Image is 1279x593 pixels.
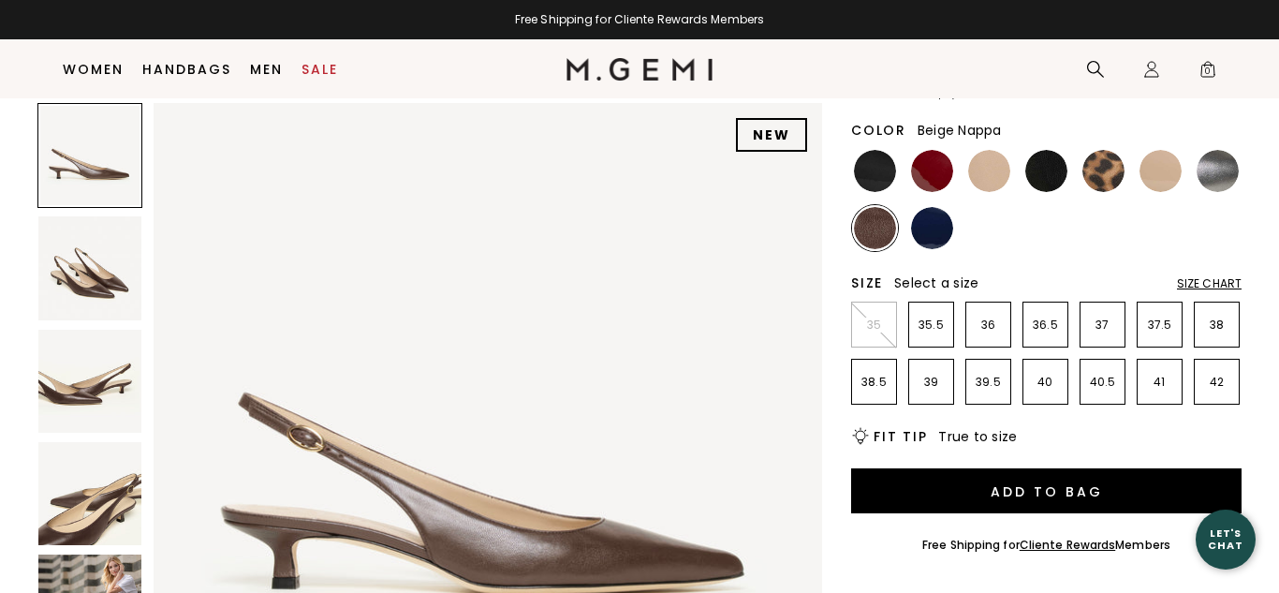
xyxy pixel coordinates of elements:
p: 37 [1081,318,1125,333]
a: Learn more [1088,88,1146,99]
img: Ruby Red Patent [911,150,953,192]
span: Beige Nappa [918,121,1002,140]
img: The Lisinda [38,330,141,433]
p: 35.5 [909,318,953,333]
a: Women [63,62,124,77]
h2: Size [851,275,883,290]
a: Sale [301,62,338,77]
a: Men [250,62,283,77]
img: Chocolate Nappa [854,207,896,249]
p: 42 [1195,375,1239,390]
button: Add to Bag [851,468,1242,513]
span: True to size [938,427,1017,446]
img: Beige Nappa [968,150,1010,192]
img: Gunmetal Nappa [1197,150,1239,192]
p: 36.5 [1023,318,1067,333]
span: 0 [1198,64,1217,82]
span: Select a size [894,274,978,292]
img: Black Nappa [1025,150,1067,192]
p: 37.5 [1138,318,1182,333]
img: The Lisinda [38,216,141,319]
a: Cliente Rewards [1020,537,1116,553]
p: 39 [909,375,953,390]
div: NEW [736,118,807,152]
p: 38.5 [852,375,896,390]
img: The Lisinda [38,442,141,545]
img: Sand Patent [1139,150,1182,192]
p: 35 [852,318,896,333]
p: 40.5 [1081,375,1125,390]
h2: Color [851,123,906,138]
img: Leopard Print [1082,150,1125,192]
img: Black Patent [854,150,896,192]
div: Let's Chat [1196,527,1256,551]
div: Free Shipping for Members [922,538,1170,553]
img: Navy Patent [911,207,953,249]
p: 36 [966,318,1010,333]
p: 38 [1195,318,1239,333]
p: 40 [1023,375,1067,390]
a: Handbags [142,62,231,77]
p: 39.5 [966,375,1010,390]
img: M.Gemi [566,58,713,81]
div: Size Chart [1177,276,1242,291]
p: 41 [1138,375,1182,390]
h2: Fit Tip [874,429,927,444]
